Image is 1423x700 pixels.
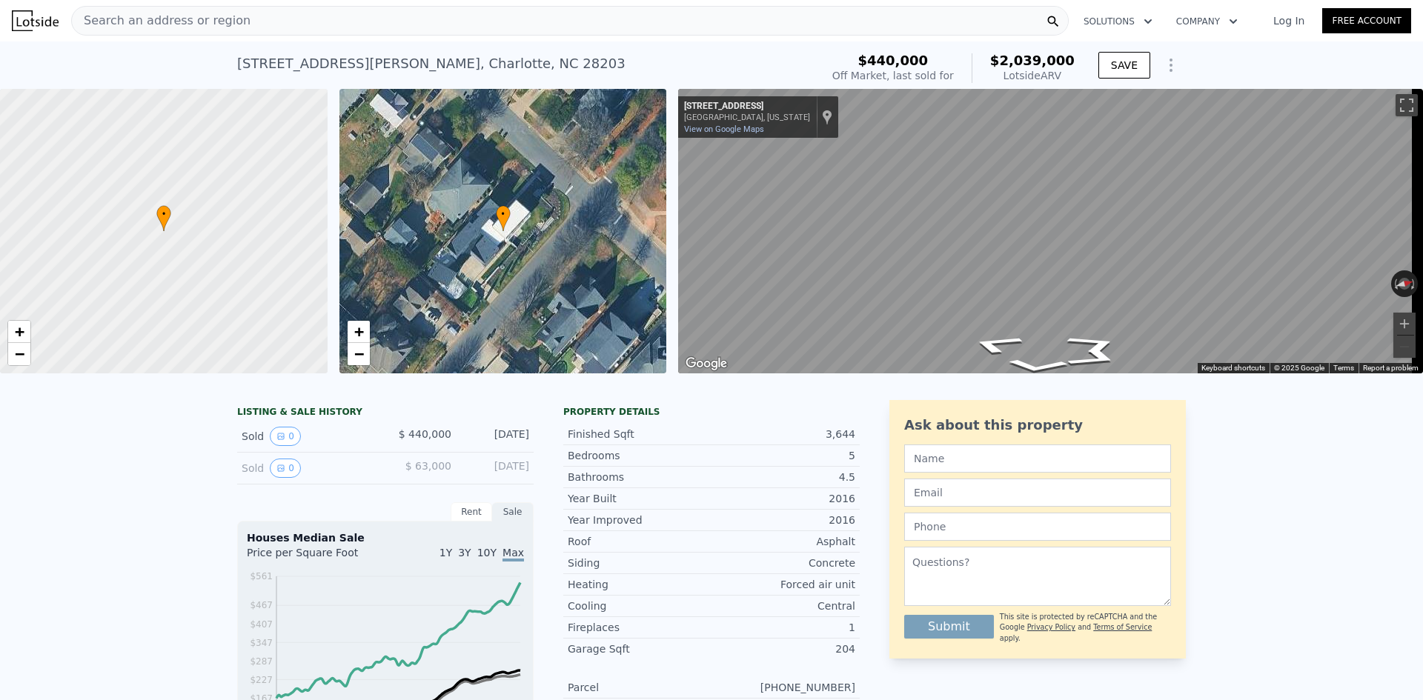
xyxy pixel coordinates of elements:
[237,406,534,421] div: LISTING & SALE HISTORY
[1072,8,1164,35] button: Solutions
[354,344,363,363] span: −
[458,547,471,559] span: 3Y
[1396,94,1418,116] button: Toggle fullscreen view
[1201,363,1265,373] button: Keyboard shortcuts
[711,427,855,441] div: 3,644
[678,89,1423,373] div: Map
[72,12,251,30] span: Search an address or region
[492,502,534,521] div: Sale
[990,68,1075,83] div: Lotside ARV
[711,491,855,506] div: 2016
[568,556,711,570] div: Siding
[832,68,954,83] div: Off Market, last sold for
[684,113,810,122] div: [GEOGRAPHIC_DATA], [US_STATE]
[463,459,529,478] div: [DATE]
[711,513,855,527] div: 2016
[12,10,59,31] img: Lotside
[250,675,273,685] tspan: $227
[990,53,1075,68] span: $2,039,000
[242,459,374,478] div: Sold
[904,513,1171,541] input: Phone
[156,207,171,221] span: •
[711,599,855,613] div: Central
[399,428,451,440] span: $ 440,000
[988,355,1086,376] path: Go East, McDonald Ave
[1000,612,1171,644] div: This site is protected by reCAPTCHA and the Google and apply.
[904,415,1171,436] div: Ask about this property
[247,545,385,569] div: Price per Square Foot
[1391,270,1399,297] button: Rotate counterclockwise
[711,534,855,549] div: Asphalt
[1098,52,1150,79] button: SAVE
[568,599,711,613] div: Cooling
[568,513,711,527] div: Year Improved
[946,330,1046,359] path: Go Southwest, Lyndhurst Ave
[247,530,524,545] div: Houses Median Sale
[1044,329,1144,359] path: Go North, McDonald Ave
[711,448,855,463] div: 5
[477,547,497,559] span: 10Y
[711,556,855,570] div: Concrete
[237,53,626,74] div: [STREET_ADDRESS][PERSON_NAME] , Charlotte , NC 28203
[270,427,301,446] button: View historical data
[1156,50,1186,80] button: Show Options
[568,470,711,484] div: Bathrooms
[711,470,855,484] div: 4.5
[904,444,1171,473] input: Name
[1393,313,1416,335] button: Zoom in
[904,615,994,639] button: Submit
[684,101,810,113] div: [STREET_ADDRESS]
[250,656,273,667] tspan: $287
[711,641,855,656] div: 204
[904,479,1171,507] input: Email
[678,89,1423,373] div: Street View
[1027,623,1075,631] a: Privacy Policy
[15,344,24,363] span: −
[496,205,511,231] div: •
[568,534,711,549] div: Roof
[568,577,711,592] div: Heating
[682,354,731,373] a: Open this area in Google Maps (opens a new window)
[1410,270,1419,297] button: Rotate clockwise
[250,638,273,648] tspan: $347
[496,207,511,221] span: •
[8,343,30,365] a: Zoom out
[1256,13,1322,28] a: Log In
[348,321,370,343] a: Zoom in
[568,680,711,695] div: Parcel
[250,571,273,581] tspan: $561
[1333,364,1354,372] a: Terms (opens in new tab)
[250,600,273,610] tspan: $467
[354,322,363,341] span: +
[1044,343,1144,373] path: Go Northeast, Lyndhurst Ave
[1390,275,1419,293] button: Reset the view
[568,448,711,463] div: Bedrooms
[502,547,524,561] span: Max
[1363,364,1419,372] a: Report a problem
[684,124,764,134] a: View on Google Maps
[451,502,492,521] div: Rent
[1093,623,1152,631] a: Terms of Service
[563,406,860,418] div: Property details
[1274,364,1324,372] span: © 2025 Google
[711,680,855,695] div: [PHONE_NUMBER]
[858,53,929,68] span: $440,000
[822,109,832,125] a: Show location on map
[682,354,731,373] img: Google
[242,427,374,446] div: Sold
[568,620,711,635] div: Fireplaces
[8,321,30,343] a: Zoom in
[711,577,855,592] div: Forced air unit
[1164,8,1250,35] button: Company
[568,641,711,656] div: Garage Sqft
[405,460,451,472] span: $ 63,000
[348,343,370,365] a: Zoom out
[250,619,273,630] tspan: $407
[568,491,711,506] div: Year Built
[1322,8,1411,33] a: Free Account
[568,427,711,441] div: Finished Sqft
[156,205,171,231] div: •
[15,322,24,341] span: +
[439,547,452,559] span: 1Y
[711,620,855,635] div: 1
